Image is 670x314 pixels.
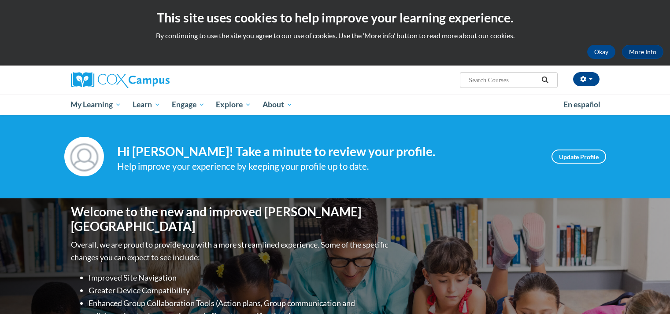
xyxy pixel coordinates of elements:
[635,279,663,307] iframe: Button to launch messaging window
[64,137,104,176] img: Profile Image
[263,99,292,110] span: About
[7,9,663,26] h2: This site uses cookies to help improve your learning experience.
[71,72,170,88] img: Cox Campus
[563,100,600,109] span: En español
[89,271,390,284] li: Improved Site Navigation
[65,95,127,115] a: My Learning
[117,159,538,174] div: Help improve your experience by keeping your profile up to date.
[573,72,600,86] button: Account Settings
[552,150,606,164] a: Update Profile
[166,95,211,115] a: Engage
[216,99,251,110] span: Explore
[89,284,390,297] li: Greater Device Compatibility
[127,95,166,115] a: Learn
[7,31,663,40] p: By continuing to use the site you agree to our use of cookies. Use the ‘More info’ button to read...
[117,144,538,159] h4: Hi [PERSON_NAME]! Take a minute to review your profile.
[257,95,298,115] a: About
[172,99,205,110] span: Engage
[70,99,121,110] span: My Learning
[558,95,606,114] a: En español
[133,99,160,110] span: Learn
[468,75,538,85] input: Search Courses
[622,45,663,59] a: More Info
[210,95,257,115] a: Explore
[58,95,613,115] div: Main menu
[71,72,238,88] a: Cox Campus
[71,204,390,234] h1: Welcome to the new and improved [PERSON_NAME][GEOGRAPHIC_DATA]
[71,238,390,264] p: Overall, we are proud to provide you with a more streamlined experience. Some of the specific cha...
[587,45,615,59] button: Okay
[538,75,552,85] button: Search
